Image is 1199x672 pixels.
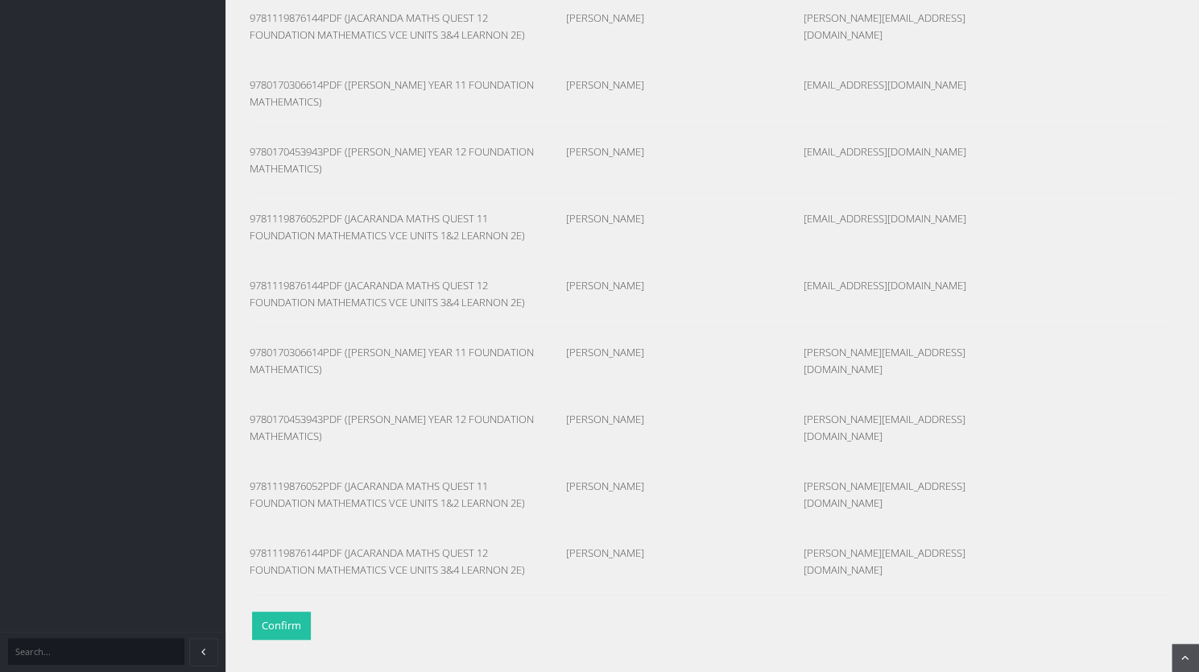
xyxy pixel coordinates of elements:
[238,411,554,445] div: 9780170453943PDF ([PERSON_NAME] YEAR 12 FOUNDATION MATHEMATICS)
[238,277,554,311] div: 9781119876144PDF (JACARANDA MATHS QUEST 12 FOUNDATION MATHEMATICS VCE UNITS 3&4 LEARNON 2E)
[554,210,792,227] div: [PERSON_NAME]
[238,545,554,579] div: 9781119876144PDF (JACARANDA MATHS QUEST 12 FOUNDATION MATHEMATICS VCE UNITS 3&4 LEARNON 2E)
[238,478,554,512] div: 9781119876052PDF (JACARANDA MATHS QUEST 11 FOUNDATION MATHEMATICS VCE UNITS 1&2 LEARNON 2E)
[792,478,1029,512] div: [PERSON_NAME][EMAIL_ADDRESS][DOMAIN_NAME]
[792,411,1029,445] div: [PERSON_NAME][EMAIL_ADDRESS][DOMAIN_NAME]
[554,478,792,495] div: [PERSON_NAME]
[554,344,792,361] div: [PERSON_NAME]
[238,143,554,177] div: 9780170453943PDF ([PERSON_NAME] YEAR 12 FOUNDATION MATHEMATICS)
[792,10,1029,44] div: [PERSON_NAME][EMAIL_ADDRESS][DOMAIN_NAME]
[792,344,1029,378] div: [PERSON_NAME][EMAIL_ADDRESS][DOMAIN_NAME]
[554,143,792,160] div: [PERSON_NAME]
[554,277,792,294] div: [PERSON_NAME]
[252,612,311,640] button: Confirm
[792,277,1029,294] div: [EMAIL_ADDRESS][DOMAIN_NAME]
[238,77,554,110] div: 9780170306614PDF ([PERSON_NAME] YEAR 11 FOUNDATION MATHEMATICS)
[792,210,1029,227] div: [EMAIL_ADDRESS][DOMAIN_NAME]
[238,344,554,378] div: 9780170306614PDF ([PERSON_NAME] YEAR 11 FOUNDATION MATHEMATICS)
[792,77,1029,93] div: [EMAIL_ADDRESS][DOMAIN_NAME]
[554,77,792,93] div: [PERSON_NAME]
[554,411,792,428] div: [PERSON_NAME]
[8,638,184,665] input: Search...
[238,210,554,244] div: 9781119876052PDF (JACARANDA MATHS QUEST 11 FOUNDATION MATHEMATICS VCE UNITS 1&2 LEARNON 2E)
[238,10,554,44] div: 9781119876144PDF (JACARANDA MATHS QUEST 12 FOUNDATION MATHEMATICS VCE UNITS 3&4 LEARNON 2E)
[792,143,1029,160] div: [EMAIL_ADDRESS][DOMAIN_NAME]
[554,10,792,27] div: [PERSON_NAME]
[792,545,1029,579] div: [PERSON_NAME][EMAIL_ADDRESS][DOMAIN_NAME]
[554,545,792,562] div: [PERSON_NAME]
